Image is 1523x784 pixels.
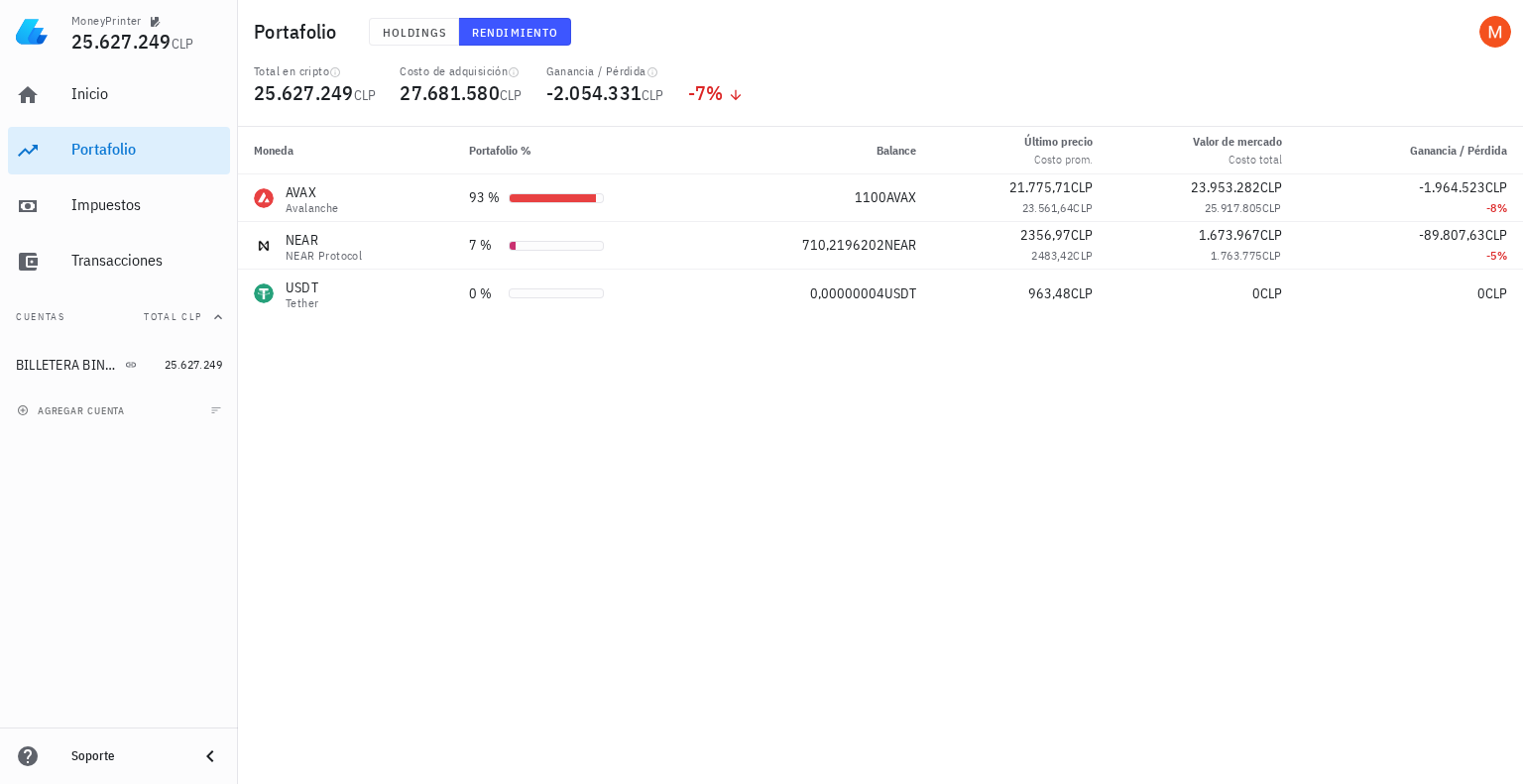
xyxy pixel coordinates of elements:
span: 1.763.775 [1211,248,1262,263]
div: 7 % [469,235,501,256]
span: Holdings [382,25,447,40]
span: 2356,97 [1020,226,1071,244]
span: CLP [1260,226,1282,244]
div: 93 % [469,187,501,208]
span: 0 [1252,284,1260,302]
span: CLP [642,86,664,104]
span: Balance [877,143,916,158]
span: CLP [1262,248,1282,263]
span: Portafolio % [469,143,531,158]
span: CLP [1071,178,1093,196]
div: NEAR Protocol [286,250,362,262]
span: CLP [1071,226,1093,244]
div: USDT-icon [254,283,274,303]
div: -8 [1314,198,1507,218]
div: -5 [1314,246,1507,266]
span: Total CLP [144,310,202,323]
div: USDT [286,278,318,297]
span: agregar cuenta [21,404,125,417]
div: avatar [1479,16,1511,48]
div: Total en cripto [254,63,376,79]
span: 2483,42 [1031,248,1073,263]
div: Costo de adquisición [400,63,522,79]
span: CLP [500,86,523,104]
span: Moneda [254,143,293,158]
span: USDT [884,284,916,302]
th: Moneda [238,127,453,174]
a: BILLETERA BINANCE 25.627.249 [8,341,230,389]
span: 1100 [855,188,886,206]
span: -2.054.331 [546,79,643,106]
span: CLP [1073,248,1093,263]
span: 27.681.580 [400,79,500,106]
a: Impuestos [8,182,230,230]
span: CLP [1485,226,1507,244]
div: 0 % [469,283,501,304]
span: CLP [1260,178,1282,196]
span: CLP [172,35,194,53]
span: 23.561,64 [1022,200,1074,215]
div: Avalanche [286,202,339,214]
div: Impuestos [71,195,222,214]
span: CLP [1262,200,1282,215]
div: Valor de mercado [1193,133,1282,151]
span: -1.964.523 [1419,178,1485,196]
span: CLP [1260,284,1282,302]
span: CLP [1071,284,1093,302]
span: CLP [1485,178,1507,196]
div: NEAR-icon [254,236,274,256]
div: Inicio [71,84,222,103]
span: 0 [1477,284,1485,302]
a: Transacciones [8,238,230,285]
span: 963,48 [1028,284,1071,302]
div: Último precio [1024,133,1093,151]
span: % [1497,248,1507,263]
a: Portafolio [8,127,230,174]
h1: Portafolio [254,16,345,48]
div: Tether [286,297,318,309]
img: LedgiFi [16,16,48,48]
button: CuentasTotal CLP [8,293,230,341]
span: % [1497,200,1507,215]
span: -89.807,63 [1419,226,1485,244]
span: CLP [1485,284,1507,302]
span: 21.775,71 [1009,178,1071,196]
button: Holdings [369,18,460,46]
span: 23.953.282 [1191,178,1260,196]
span: 25.627.249 [165,357,222,372]
div: BILLETERA BINANCE [16,357,121,374]
span: % [706,79,723,106]
div: Costo total [1193,151,1282,168]
span: 25.627.249 [71,28,172,55]
span: 0,00000004 [810,284,884,302]
span: CLP [1073,200,1093,215]
span: 710,2196202 [802,236,884,254]
div: -7 [688,83,744,103]
button: agregar cuenta [12,400,134,420]
span: 25.917.805 [1205,200,1262,215]
span: NEAR [884,236,916,254]
div: Transacciones [71,251,222,270]
div: AVAX [286,182,339,202]
span: Rendimiento [471,25,558,40]
div: Soporte [71,748,182,764]
span: 1.673.967 [1199,226,1260,244]
div: NEAR [286,230,362,250]
th: Ganancia / Pérdida: Sin ordenar. Pulse para ordenar de forma ascendente. [1298,127,1523,174]
div: Portafolio [71,140,222,159]
span: 25.627.249 [254,79,354,106]
div: AVAX-icon [254,188,274,208]
th: Portafolio %: Sin ordenar. Pulse para ordenar de forma ascendente. [453,127,709,174]
div: MoneyPrinter [71,13,142,29]
th: Balance: Sin ordenar. Pulse para ordenar de forma ascendente. [709,127,933,174]
span: CLP [354,86,377,104]
div: Costo prom. [1024,151,1093,168]
a: Inicio [8,71,230,119]
div: Ganancia / Pérdida [546,63,664,79]
button: Rendimiento [459,18,571,46]
span: AVAX [886,188,916,206]
span: Ganancia / Pérdida [1410,143,1507,158]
